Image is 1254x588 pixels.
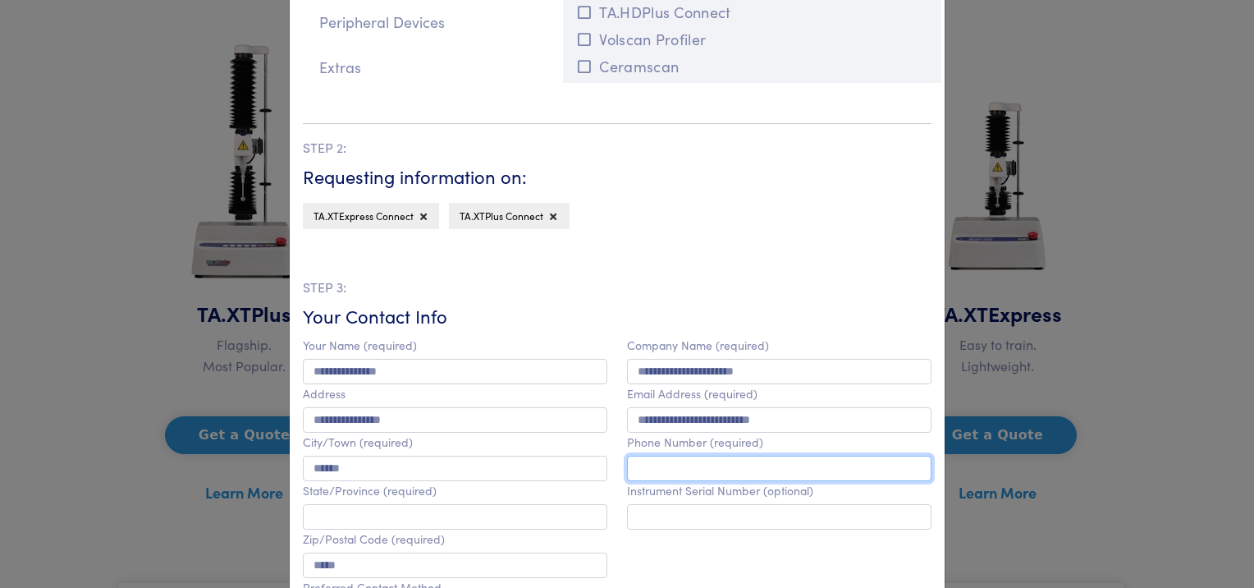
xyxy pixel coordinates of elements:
[460,209,543,223] span: TA.XTPlus Connect
[627,435,763,449] label: Phone Number (required)
[627,387,757,401] label: Email Address (required)
[627,484,813,498] label: Instrument Serial Number (optional)
[573,25,931,53] button: Volscan Profiler
[303,304,931,329] h6: Your Contact Info
[627,338,769,352] label: Company Name (required)
[303,7,553,39] p: Peripheral Devices
[303,484,437,498] label: State/Province (required)
[303,164,931,190] h6: Requesting information on:
[303,435,413,449] label: City/Town (required)
[303,532,445,546] label: Zip/Postal Code (required)
[303,52,553,84] p: Extras
[573,53,931,80] button: Ceramscan
[303,387,346,401] label: Address
[303,137,931,158] p: STEP 2:
[303,338,417,352] label: Your Name (required)
[313,209,414,223] span: TA.XTExpress Connect
[303,277,931,298] p: STEP 3:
